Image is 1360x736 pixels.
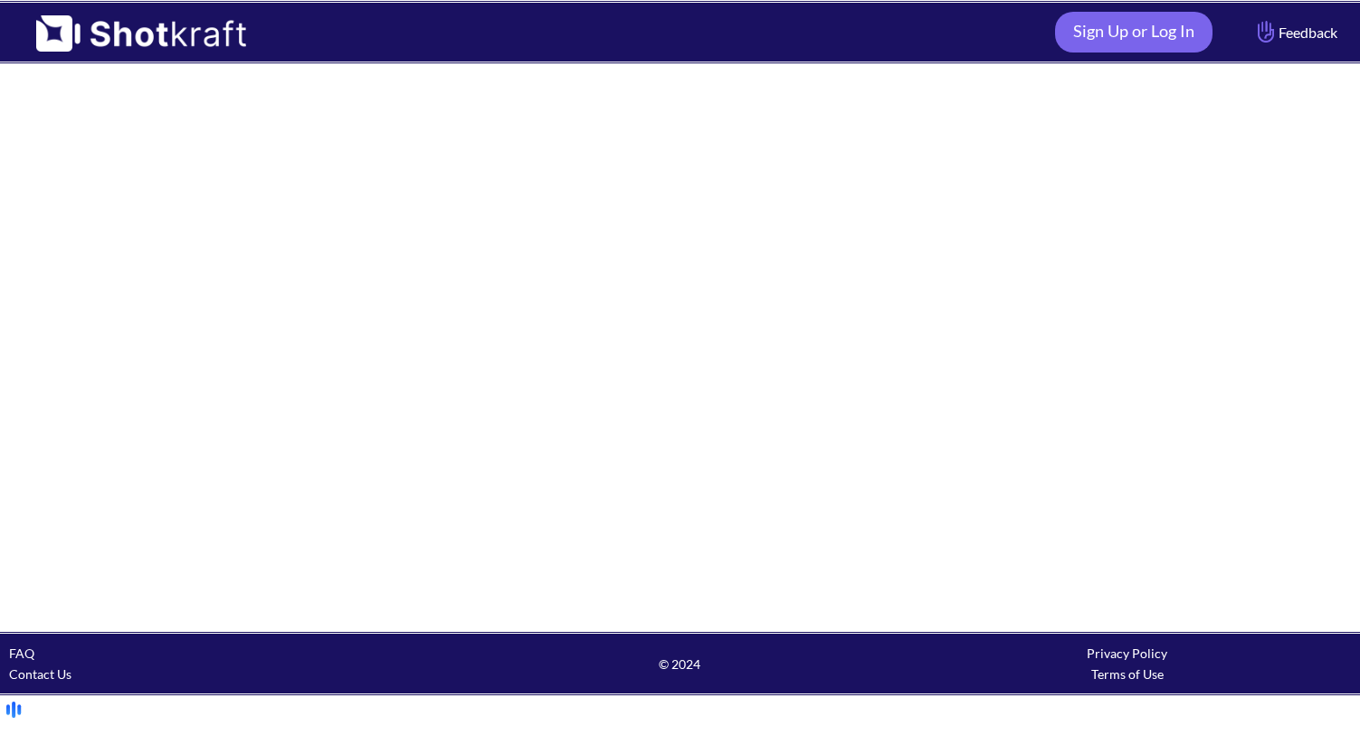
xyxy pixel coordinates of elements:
[9,645,34,661] a: FAQ
[9,666,71,682] a: Contact Us
[456,654,903,674] span: © 2024
[1253,22,1337,43] span: Feedback
[1055,12,1213,53] a: Sign Up or Log In
[904,643,1351,664] div: Privacy Policy
[904,664,1351,684] div: Terms of Use
[1253,16,1279,47] img: Hand Icon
